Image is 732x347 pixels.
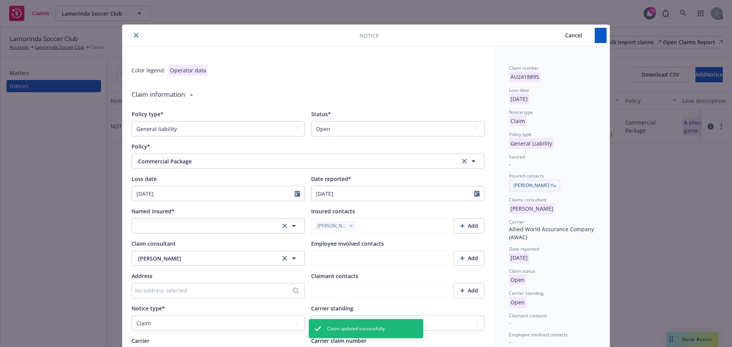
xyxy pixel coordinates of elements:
button: Commercial Packageclear selection [132,154,485,169]
span: [PERSON_NAME] [318,222,346,229]
span: [PERSON_NAME] [509,205,555,212]
span: Policy type [509,131,531,138]
div: Add [460,219,478,233]
div: Allied World Assurance Company (AWAC) [509,225,594,241]
button: [PERSON_NAME]clear selection [132,251,305,266]
span: [PERSON_NAME] Yu [509,181,560,189]
span: Notice type [509,109,533,115]
span: AU2418895 [509,73,541,80]
a: clear selection [460,157,469,166]
span: Date reported* [311,175,351,182]
span: Claim [509,117,527,125]
span: Policy type* [132,110,164,118]
span: General Liability [509,140,554,147]
span: Policy* [132,143,150,150]
span: - [509,160,511,168]
input: MM/DD/YYYY [132,186,295,201]
a: clear selection [280,254,289,263]
div: Add [460,283,478,298]
span: Commercial Package [138,157,436,165]
span: [PERSON_NAME] [138,254,274,262]
span: Claim consultant [132,240,176,247]
span: Claim status [509,268,535,274]
div: Operator data [169,65,208,76]
span: Carrier [132,337,149,344]
span: Named insured* [132,208,175,215]
span: Claim updated successfully. [327,325,386,332]
span: Claim number [509,65,539,71]
button: Save [595,28,607,43]
span: Employee involved contacts [311,240,384,247]
button: Add [454,283,485,298]
span: Open [509,299,526,306]
span: Notice [360,32,379,40]
input: MM/DD/YYYY [311,186,474,201]
span: Carrier [509,219,524,225]
p: [DATE] [509,252,529,263]
button: Add [454,218,485,233]
button: No address selected [132,283,305,298]
span: Claims consultant [509,197,547,203]
span: Notice type* [132,305,165,312]
span: [DATE] [509,254,529,261]
span: Loss date [509,87,529,93]
span: - [509,338,511,345]
span: Cancel [565,32,582,39]
p: Open [509,297,526,308]
div: No address selected [135,286,294,294]
div: Claim information [132,83,485,106]
span: Carrier standing [509,290,544,296]
p: Claim [509,115,527,126]
svg: Calendar [295,190,300,197]
p: Open [509,274,526,285]
span: Insured contacts [509,173,544,179]
p: General Liability [509,138,554,149]
span: Status* [311,110,331,118]
p: AU2418895 [509,71,541,82]
button: clear selection [132,218,305,233]
span: Address [132,272,152,280]
span: Employee involved contacts [509,331,568,338]
div: Add [460,251,478,265]
svg: Calendar [474,190,480,197]
p: [DATE] [509,93,529,104]
svg: Search [293,288,299,294]
span: Open [509,276,526,283]
span: Insured [509,154,525,160]
a: clear selection [280,221,289,230]
span: Carrier standing [311,305,353,312]
span: Claimant contacts [509,312,547,319]
div: Color legend: [132,66,165,74]
span: - [509,319,511,326]
span: Date reported [509,246,539,252]
span: Loss date [132,175,157,182]
span: [DATE] [509,95,529,102]
button: Add [454,251,485,266]
span: Insured contacts [311,208,355,215]
button: close [132,31,141,40]
span: Claimant contacts [311,272,358,280]
div: Claim information [132,83,185,106]
button: Cancel [552,28,595,43]
p: [PERSON_NAME] [509,203,555,214]
span: [PERSON_NAME] Yu [514,182,556,189]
